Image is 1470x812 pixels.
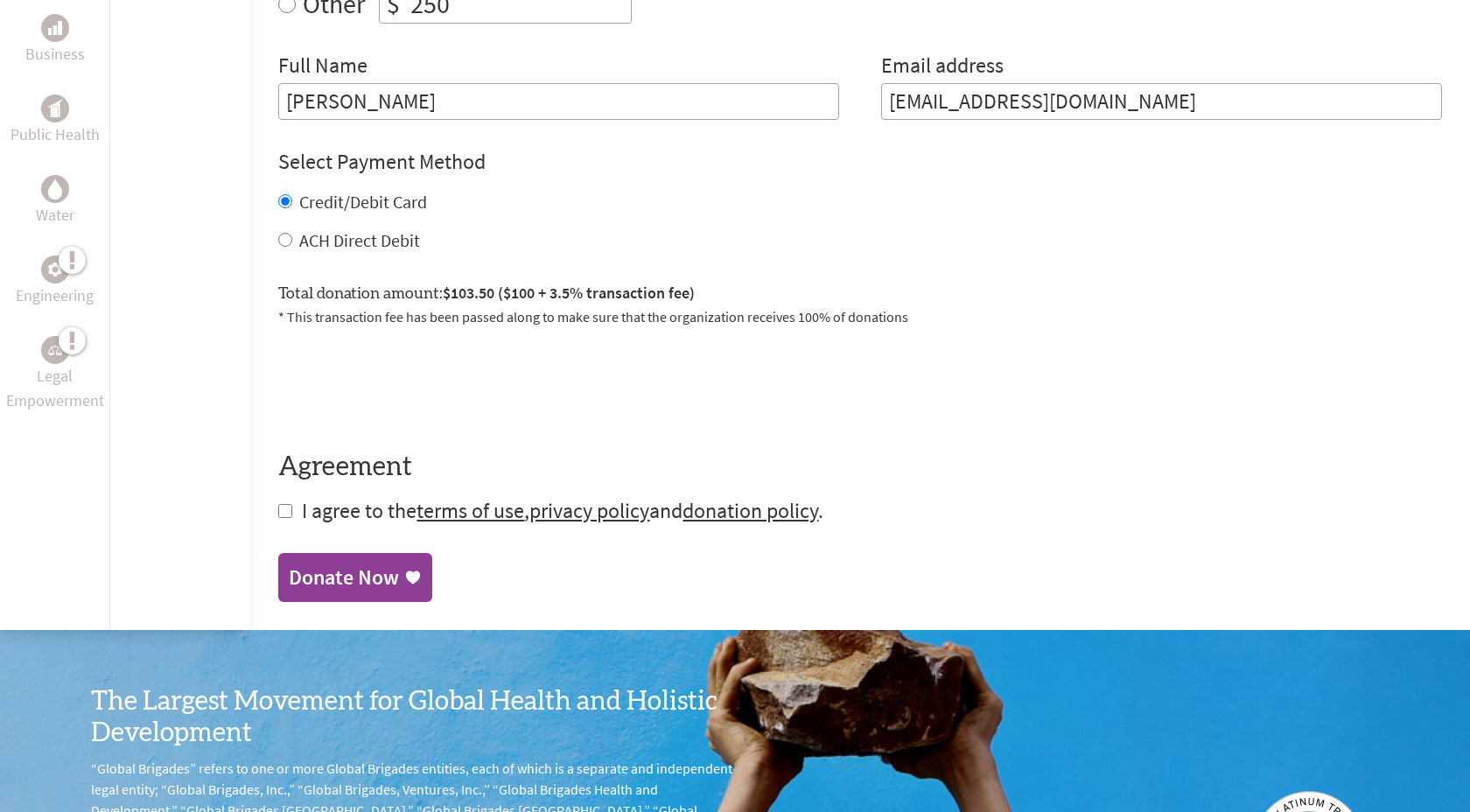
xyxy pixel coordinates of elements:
[278,348,544,416] iframe: reCAPTCHA
[289,563,399,591] div: Donate Now
[278,148,1442,176] h4: Select Payment Method
[278,52,367,83] label: Full Name
[41,255,69,283] div: Engineering
[10,122,100,147] p: Public Health
[25,42,85,66] p: Business
[416,497,524,524] a: terms of use
[278,83,839,120] input: Enter Full Name
[278,451,1442,483] h4: Agreement
[299,191,427,213] label: Credit/Debit Card
[41,14,69,42] div: Business
[278,306,1442,327] p: * This transaction fee has been passed along to make sure that the organization receives 100% of ...
[302,497,823,524] span: I agree to the , and .
[278,553,432,602] a: Donate Now
[41,94,69,122] div: Public Health
[881,52,1004,83] label: Email address
[36,203,74,227] p: Water
[278,281,695,306] label: Total donation amount:
[881,83,1442,120] input: Your Email
[25,14,85,66] a: BusinessBusiness
[48,345,62,355] img: Legal Empowerment
[299,229,420,251] label: ACH Direct Debit
[48,262,62,276] img: Engineering
[682,497,818,524] a: donation policy
[3,336,106,413] a: Legal EmpowermentLegal Empowerment
[529,497,649,524] a: privacy policy
[48,178,62,199] img: Water
[48,21,62,35] img: Business
[10,94,100,147] a: Public HealthPublic Health
[16,283,94,308] p: Engineering
[443,283,695,303] span: $103.50 ($100 + 3.5% transaction fee)
[41,336,69,364] div: Legal Empowerment
[36,175,74,227] a: WaterWater
[91,686,735,749] h3: The Largest Movement for Global Health and Holistic Development
[48,100,62,117] img: Public Health
[3,364,106,413] p: Legal Empowerment
[41,175,69,203] div: Water
[16,255,94,308] a: EngineeringEngineering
